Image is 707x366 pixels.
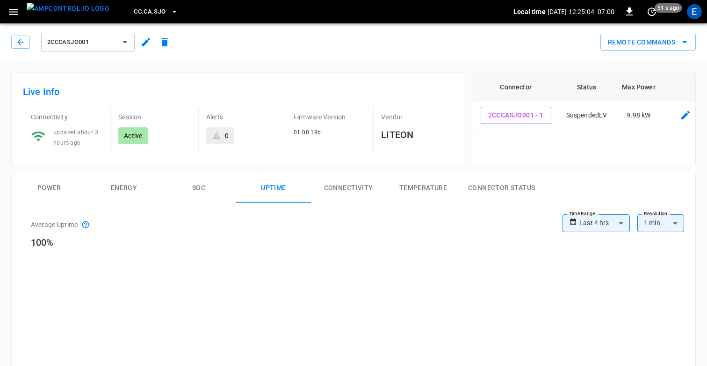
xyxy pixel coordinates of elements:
[637,214,684,232] div: 1 min
[31,235,90,250] h6: 100%
[600,34,696,51] button: Remote Commands
[579,214,630,232] div: Last 4 hrs
[134,7,166,17] span: CC.CA.SJO
[161,173,236,203] button: SOC
[27,3,109,15] img: ampcontrol.io logo
[381,112,453,122] p: Vendor
[41,33,135,51] button: 2CCCASJO001
[236,173,311,203] button: Uptime
[225,131,229,140] div: 0
[600,34,696,51] div: remote commands options
[481,107,551,124] button: 2CCCASJO001 - 1
[461,173,542,203] button: Connector Status
[53,129,98,146] span: updated about 3 hours ago
[473,73,559,101] th: Connector
[655,3,682,13] span: 51 s ago
[569,210,595,218] label: Time Range
[31,220,78,229] p: Average Uptime
[23,84,454,99] h6: Live Info
[386,173,461,203] button: Temperature
[644,210,667,218] label: Resolution
[206,112,278,122] p: Alerts
[12,173,87,203] button: Power
[559,101,615,130] td: SuspendedEV
[311,173,386,203] button: Connectivity
[294,129,321,136] span: 01.00.18b
[47,37,116,48] span: 2CCCASJO001
[559,73,615,101] th: Status
[644,4,659,19] button: set refresh interval
[124,131,142,140] p: Active
[614,73,663,101] th: Max Power
[548,7,614,16] p: [DATE] 12:25:04 -07:00
[513,7,546,16] p: Local time
[381,127,453,142] h6: LITEON
[118,112,190,122] p: Session
[294,112,366,122] p: Firmware Version
[87,173,161,203] button: Energy
[687,4,702,19] div: profile-icon
[31,112,103,122] p: Connectivity
[614,101,663,130] td: 9.98 kW
[130,3,181,21] button: CC.CA.SJO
